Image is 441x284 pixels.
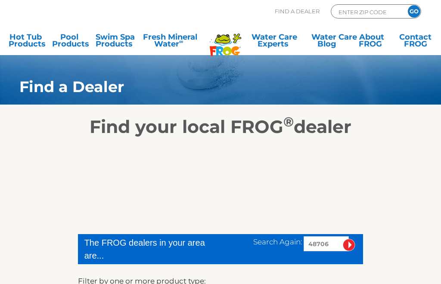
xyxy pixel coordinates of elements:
[140,34,201,51] a: Fresh MineralWater∞
[253,238,302,246] span: Search Again:
[9,34,43,51] a: Hot TubProducts
[355,34,389,51] a: AboutFROG
[52,34,86,51] a: PoolProducts
[283,114,294,130] sup: ®
[205,22,246,56] img: Frog Products Logo
[6,116,435,137] h2: Find your local FROG dealer
[96,34,130,51] a: Swim SpaProducts
[247,34,301,51] a: Water CareExperts
[275,4,320,19] p: Find A Dealer
[398,34,432,51] a: ContactFROG
[84,236,224,262] div: The FROG dealers in your area are...
[179,38,183,45] sup: ∞
[408,5,420,18] input: GO
[311,34,345,51] a: Water CareBlog
[343,239,355,251] input: Submit
[19,78,392,96] h1: Find a Dealer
